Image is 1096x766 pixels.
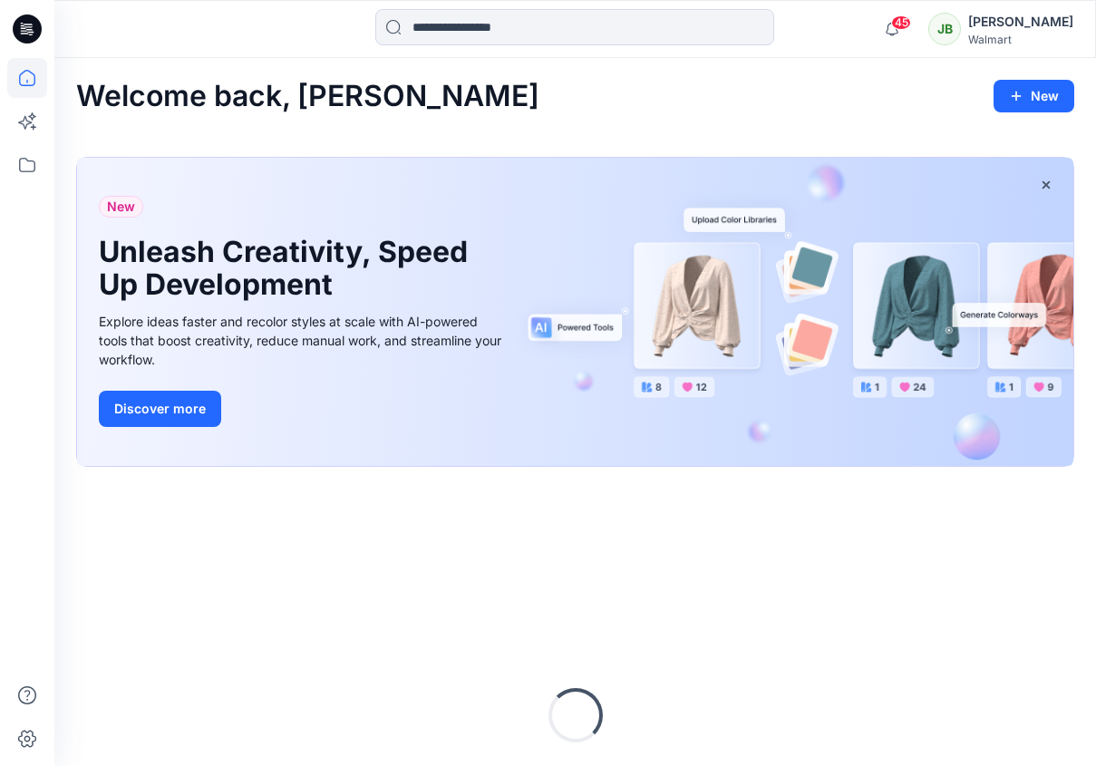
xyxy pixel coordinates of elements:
h1: Unleash Creativity, Speed Up Development [99,236,480,301]
div: Walmart [968,33,1073,46]
span: New [107,196,135,218]
button: Discover more [99,391,221,427]
h2: Welcome back, [PERSON_NAME] [76,80,539,113]
div: Explore ideas faster and recolor styles at scale with AI-powered tools that boost creativity, red... [99,312,507,369]
div: JB [928,13,961,45]
button: New [994,80,1074,112]
span: 45 [891,15,911,30]
div: [PERSON_NAME] [968,11,1073,33]
a: Discover more [99,391,507,427]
